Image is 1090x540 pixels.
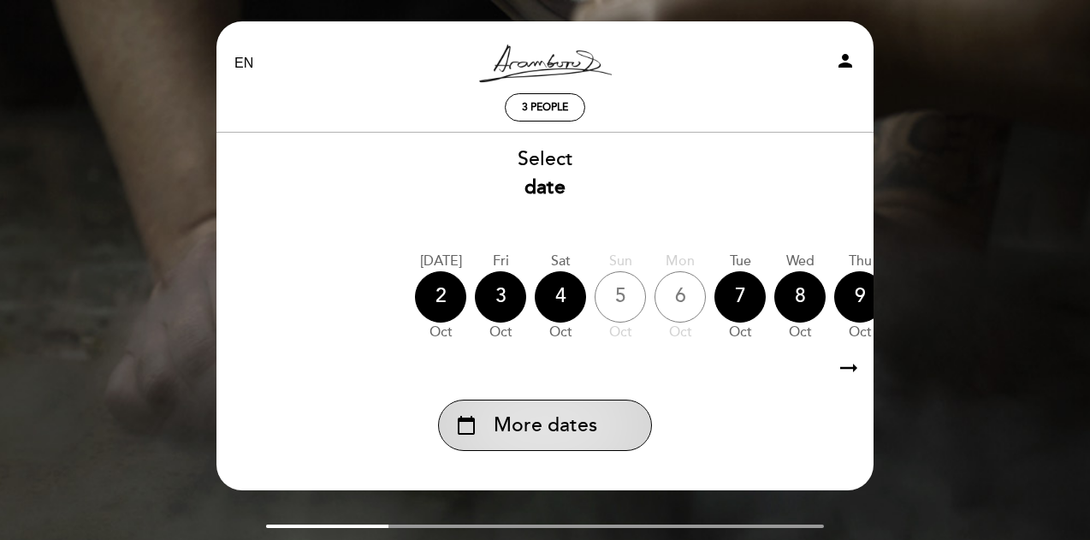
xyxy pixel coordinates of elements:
div: Fri [475,252,526,271]
div: 7 [714,271,766,323]
div: Thu [834,252,886,271]
div: 4 [535,271,586,323]
i: calendar_today [456,411,477,440]
div: Oct [535,323,586,342]
i: person [835,50,856,71]
div: 6 [655,271,706,323]
div: Oct [714,323,766,342]
div: 3 [475,271,526,323]
div: Oct [774,323,826,342]
div: 8 [774,271,826,323]
div: 9 [834,271,886,323]
b: date [524,175,566,199]
div: Sat [535,252,586,271]
span: 3 people [522,101,568,114]
div: Oct [655,323,706,342]
div: Mon [655,252,706,271]
div: 5 [595,271,646,323]
div: 2 [415,271,466,323]
div: Oct [475,323,526,342]
i: arrow_right_alt [836,350,862,387]
div: Sun [595,252,646,271]
div: [DATE] [415,252,466,271]
a: [PERSON_NAME] Resto [438,40,652,87]
div: Oct [595,323,646,342]
span: More dates [494,412,597,440]
div: Oct [415,323,466,342]
div: Select [216,145,874,202]
div: Wed [774,252,826,271]
button: person [835,50,856,77]
div: Tue [714,252,766,271]
div: Oct [834,323,886,342]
